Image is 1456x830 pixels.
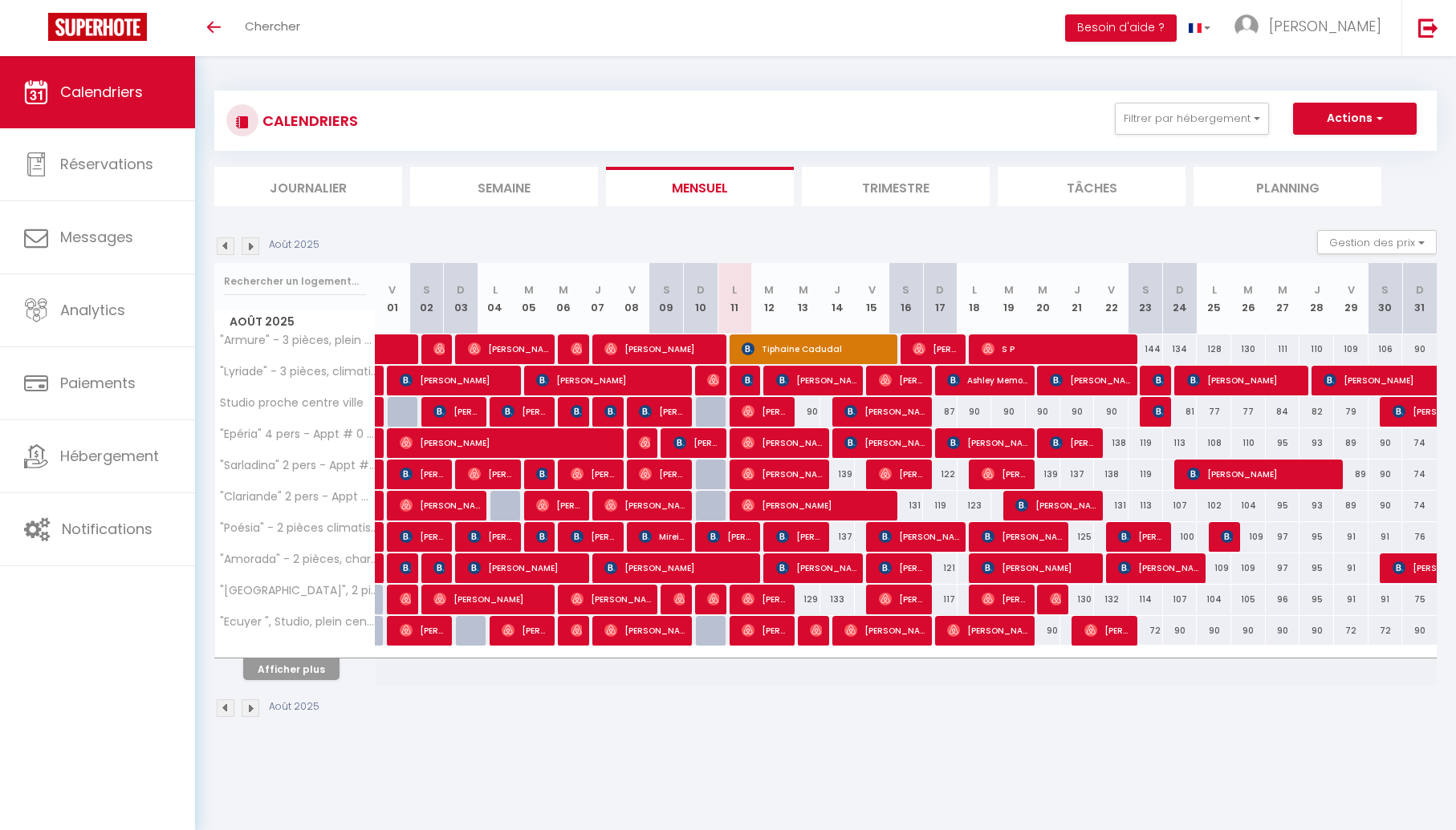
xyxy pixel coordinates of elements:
[536,365,685,395] span: [PERSON_NAME]
[1369,585,1403,614] div: 91
[639,427,650,458] span: [PERSON_NAME]
[742,365,753,395] span: [PERSON_NAME]
[1163,491,1198,520] div: 107
[1129,616,1163,646] div: 72
[1004,282,1014,298] abbr: M
[1266,491,1300,520] div: 95
[457,282,465,298] abbr: D
[923,491,958,520] div: 119
[673,427,719,458] span: [PERSON_NAME]
[1334,334,1369,364] div: 109
[1317,230,1437,254] button: Gestion des prix
[433,584,548,614] span: [PERSON_NAME]
[1369,334,1403,364] div: 106
[844,427,925,458] span: [PERSON_NAME]
[1115,103,1269,135] button: Filtrer par hébergement
[982,459,1027,489] span: [PERSON_NAME]
[1266,553,1300,583] div: 97
[844,615,925,646] span: [PERSON_NAME]
[376,428,384,459] a: [PERSON_NAME]
[1129,334,1163,364] div: 144
[1266,616,1300,646] div: 90
[218,522,378,534] span: "Poésia" - 2 pièces climatisé, 100m du centre,
[1231,491,1266,520] div: 104
[628,282,636,298] abbr: V
[1369,263,1403,334] th: 30
[855,263,889,334] th: 15
[1197,585,1231,614] div: 104
[1060,522,1095,552] div: 125
[493,282,498,298] abbr: L
[1197,491,1231,520] div: 102
[218,616,378,628] span: "Ecuyer ", Studio, plein centre historique
[1194,167,1381,206] li: Planning
[606,167,794,206] li: Mensuel
[243,658,340,680] button: Afficher plus
[1129,263,1163,334] th: 23
[376,263,410,334] th: 01
[218,334,378,346] span: "Armure" - 3 pièces, plein centre, monument historique,
[1299,585,1334,614] div: 95
[889,491,923,520] div: 131
[1153,396,1164,427] span: [PERSON_NAME]
[1266,397,1300,427] div: 84
[1299,397,1334,427] div: 82
[742,334,891,364] span: Tiphaine Cadudal
[1402,585,1437,614] div: 75
[1197,334,1231,364] div: 128
[1163,397,1198,427] div: 81
[423,282,430,298] abbr: S
[1418,18,1438,38] img: logout
[1231,428,1266,458] div: 110
[1334,553,1369,583] div: 91
[1197,553,1231,583] div: 109
[245,18,300,34] span: Chercher
[1129,585,1163,614] div: 114
[947,615,1027,646] span: [PERSON_NAME]
[1402,460,1437,489] div: 74
[786,585,820,614] div: 129
[218,428,378,440] span: "Epéria" 4 pers - Appt # 0 - 1G - 2 pièces, centre historique, climatisé
[524,282,534,298] abbr: M
[1142,282,1149,298] abbr: S
[879,553,925,583] span: [PERSON_NAME]
[1334,428,1369,458] div: 89
[810,615,821,646] span: [PERSON_NAME]
[547,263,581,334] th: 06
[991,397,1026,427] div: 90
[400,615,445,646] span: [PERSON_NAME]
[536,459,547,489] span: [PERSON_NAME]
[571,396,582,427] span: [PERSON_NAME]
[764,282,774,298] abbr: M
[1163,263,1198,334] th: 24
[1299,522,1334,552] div: 95
[1129,491,1163,520] div: 113
[982,584,1027,614] span: [PERSON_NAME]
[1163,522,1198,552] div: 100
[991,263,1026,334] th: 19
[1402,263,1437,334] th: 31
[604,553,754,583] span: [PERSON_NAME]
[218,397,364,409] span: Studio proche centre ville
[60,82,143,102] span: Calendriers
[1094,428,1129,458] div: 138
[218,553,378,565] span: "Amorada" - 2 pièces, charmant, central, climatisé,
[400,427,618,458] span: [PERSON_NAME]
[1050,584,1061,614] span: [PERSON_NAME]
[902,282,909,298] abbr: S
[639,521,685,552] span: Mireia Marés [GEOGRAPHIC_DATA]
[388,282,396,298] abbr: V
[218,491,378,503] span: "Clariande" 2 pers - Appt # 2 - 2D - 2 pièces, plein centre, air conditionné
[376,553,384,584] a: [PERSON_NAME]
[972,282,977,298] abbr: L
[433,553,445,583] span: [PERSON_NAME]
[580,263,615,334] th: 07
[799,282,808,298] abbr: M
[1065,14,1177,42] button: Besoin d'aide ?
[571,521,616,552] span: [PERSON_NAME]
[923,397,958,427] div: 87
[1231,397,1266,427] div: 77
[820,522,855,552] div: 137
[269,237,319,253] p: Août 2025
[752,263,787,334] th: 12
